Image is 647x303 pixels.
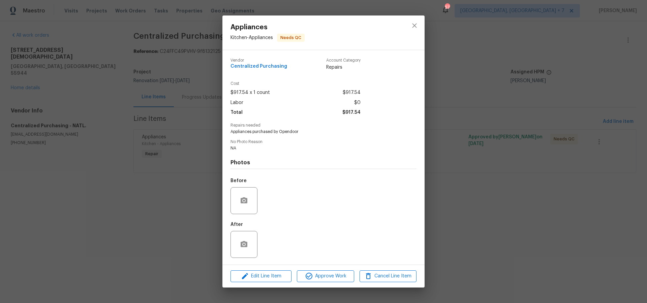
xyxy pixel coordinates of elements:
span: No Photo Reason [230,140,417,144]
button: Edit Line Item [230,270,291,282]
span: $0 [354,98,361,108]
span: Approve Work [299,272,352,280]
h4: Photos [230,159,417,166]
button: close [406,18,423,34]
div: 57 [445,4,450,11]
span: Cost [230,81,361,86]
span: Kitchen - Appliances [230,35,273,40]
span: NA [230,145,398,151]
span: Cancel Line Item [362,272,414,280]
span: Needs QC [278,34,304,41]
span: Total [230,108,243,117]
span: Labor [230,98,243,108]
span: $917.54 x 1 count [230,88,270,98]
span: Appliances purchased by Opendoor [230,129,398,135]
span: $917.54 [342,108,361,117]
span: Centralized Purchasing [230,64,287,69]
span: Appliances [230,24,305,31]
span: Vendor [230,58,287,63]
span: Edit Line Item [233,272,289,280]
span: $917.54 [343,88,361,98]
h5: After [230,222,243,227]
span: Repairs needed [230,123,417,128]
button: Approve Work [297,270,354,282]
span: Repairs [326,64,361,71]
h5: Before [230,178,247,183]
button: Cancel Line Item [360,270,417,282]
span: Account Category [326,58,361,63]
